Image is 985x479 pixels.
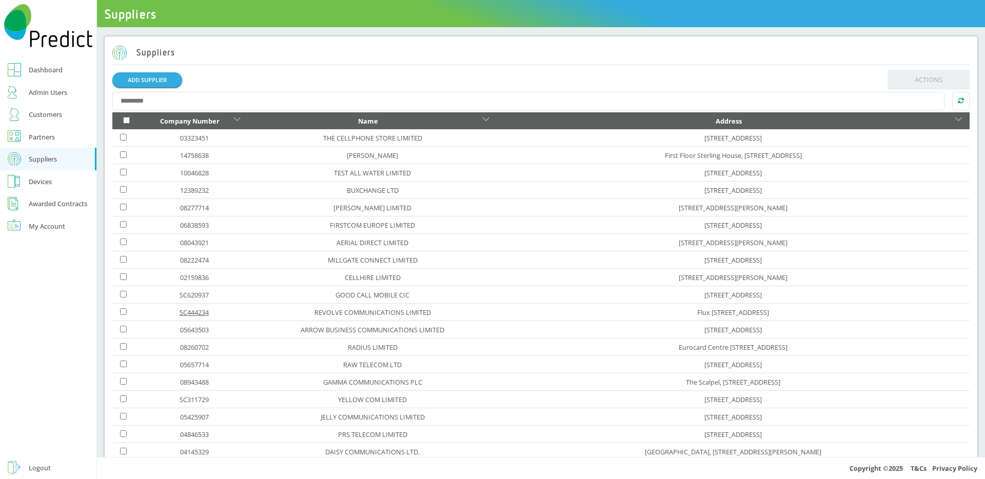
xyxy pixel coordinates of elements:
a: THE CELLPHONE STORE LIMITED [323,133,422,143]
a: REVOLVE COMMUNICATIONS LIMITED [314,308,431,317]
a: FIRSTCOM EUROPE LIMITED [330,221,415,230]
a: [STREET_ADDRESS] [704,325,762,334]
a: RAW TELECOM LTD [343,360,402,369]
a: MILLGATE CONNECT LIMITED [328,255,418,265]
a: PRS TELECOM LIMITED [338,430,407,439]
a: 05643503 [180,325,209,334]
a: SC311729 [180,395,209,404]
a: [STREET_ADDRESS] [704,430,762,439]
a: 12389232 [180,186,209,195]
a: 05425907 [180,412,209,422]
a: Eurocard Centre [STREET_ADDRESS] [679,343,787,352]
a: YELLOW COM LIMITED [338,395,407,404]
img: Predict Mobile [4,4,93,47]
a: [STREET_ADDRESS] [704,412,762,422]
a: CELLHIRE LIMITED [345,273,401,282]
a: 02159836 [180,273,209,282]
a: 03323451 [180,133,209,143]
a: [STREET_ADDRESS] [704,168,762,177]
a: BUXCHANGE LTD [347,186,399,195]
a: 06838593 [180,221,209,230]
a: 10046828 [180,168,209,177]
a: The Scalpel, [STREET_ADDRESS] [686,377,780,387]
a: [STREET_ADDRESS] [704,186,762,195]
a: SC620937 [180,290,209,300]
a: [STREET_ADDRESS] [704,290,762,300]
a: ARROW BUSINESS COMMUNICATIONS LIMITED [301,325,444,334]
a: 05657714 [180,360,209,369]
div: Admin Users [29,86,67,98]
a: 08943488 [180,377,209,387]
a: T&Cs [911,464,927,473]
a: [PERSON_NAME] LIMITED [333,203,411,212]
div: Dashboard [29,64,63,76]
a: ADD SUPPLIER [112,72,182,87]
a: 08043921 [180,238,209,247]
div: Address [505,115,953,127]
a: [STREET_ADDRESS] [704,255,762,265]
a: Flux [STREET_ADDRESS] [697,308,769,317]
a: First Floor Sterling House, [STREET_ADDRESS] [665,151,802,160]
a: GOOD CALL MOBILE CIC [336,290,409,300]
a: AERIAL DIRECT LIMITED [337,238,408,247]
a: JELLY COMMUNICATIONS LIMITED [321,412,425,422]
a: [STREET_ADDRESS][PERSON_NAME] [679,238,787,247]
a: [STREET_ADDRESS][PERSON_NAME] [679,273,787,282]
div: Company Number [148,115,231,127]
a: Privacy Policy [932,464,977,473]
div: Suppliers [29,153,57,165]
a: [STREET_ADDRESS] [704,395,762,404]
a: 04145329 [180,447,209,456]
a: [PERSON_NAME] [347,151,398,160]
a: [STREET_ADDRESS] [704,133,762,143]
a: 14758638 [180,151,209,160]
a: DAISY COMMUNICATIONS LTD. [325,447,420,456]
div: Customers [29,108,62,121]
a: [GEOGRAPHIC_DATA], [STREET_ADDRESS][PERSON_NAME] [645,447,821,456]
div: Devices [29,175,52,188]
a: TEST ALL WATER LIMITED [334,168,411,177]
a: [STREET_ADDRESS] [704,360,762,369]
a: SC444234 [180,308,209,317]
div: Awarded Contracts [29,197,87,210]
div: My Account [29,220,65,232]
div: Name [255,115,480,127]
a: 08222474 [180,255,209,265]
a: [STREET_ADDRESS][PERSON_NAME] [679,203,787,212]
h2: Suppliers [112,46,175,61]
div: Logout [29,462,51,474]
a: 04846533 [180,430,209,439]
a: RADIUS LIMITED [348,343,398,352]
a: 08277714 [180,203,209,212]
a: 08260702 [180,343,209,352]
div: Partners [29,131,55,143]
a: [STREET_ADDRESS] [704,221,762,230]
a: GAMMA COMMUNICATIONS PLC [323,377,422,387]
